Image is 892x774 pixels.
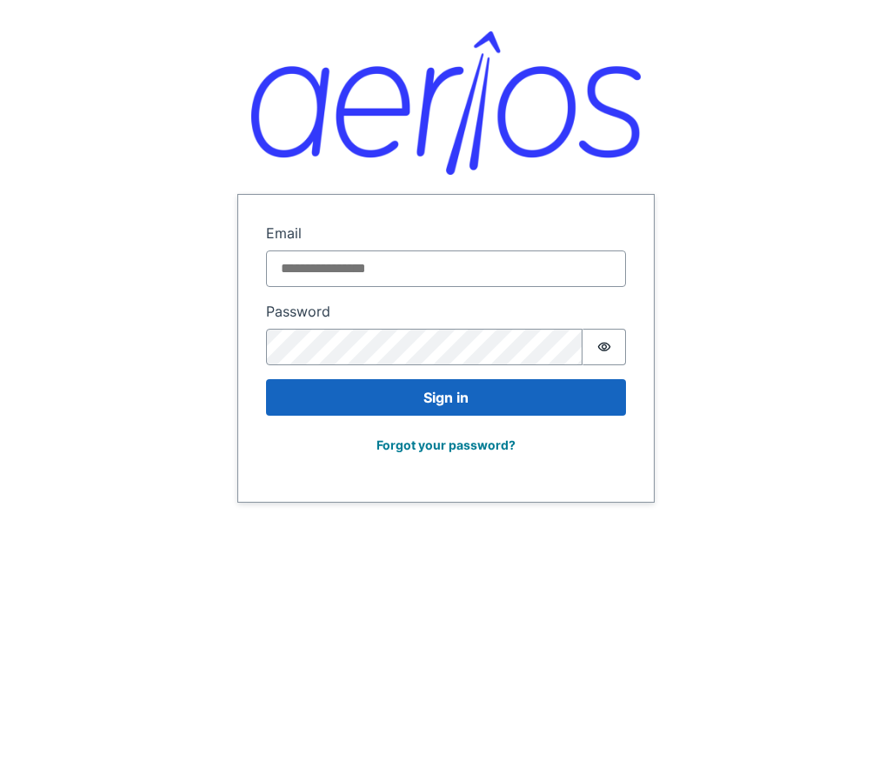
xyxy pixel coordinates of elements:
[266,301,626,322] label: Password
[582,329,626,365] button: Show password
[365,430,527,460] button: Forgot your password?
[251,31,641,175] img: Aerios logo
[266,223,626,244] label: Email
[266,379,626,416] button: Sign in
